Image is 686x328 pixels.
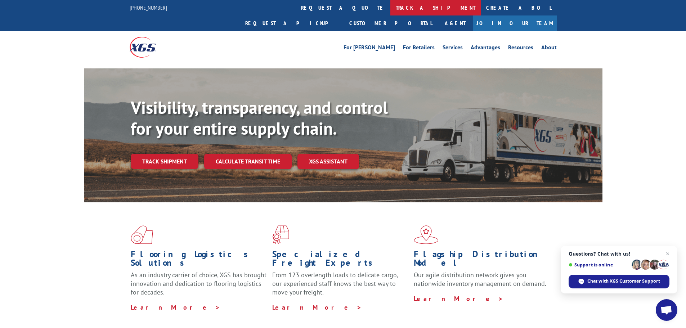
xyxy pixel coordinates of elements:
[344,15,438,31] a: Customer Portal
[414,250,550,271] h1: Flagship Distribution Model
[473,15,557,31] a: Join Our Team
[403,45,435,53] a: For Retailers
[587,278,660,284] span: Chat with XGS Customer Support
[272,271,408,303] p: From 123 overlength loads to delicate cargo, our experienced staff knows the best way to move you...
[438,15,473,31] a: Agent
[414,295,503,303] a: Learn More >
[541,45,557,53] a: About
[569,251,669,257] span: Questions? Chat with us!
[240,15,344,31] a: Request a pickup
[471,45,500,53] a: Advantages
[131,303,220,311] a: Learn More >
[414,271,546,288] span: Our agile distribution network gives you nationwide inventory management on demand.
[344,45,395,53] a: For [PERSON_NAME]
[130,4,167,11] a: [PHONE_NUMBER]
[131,250,267,271] h1: Flooring Logistics Solutions
[656,299,677,321] a: Open chat
[272,225,289,244] img: xgs-icon-focused-on-flooring-red
[414,225,439,244] img: xgs-icon-flagship-distribution-model-red
[272,250,408,271] h1: Specialized Freight Experts
[131,271,266,296] span: As an industry carrier of choice, XGS has brought innovation and dedication to flooring logistics...
[272,303,362,311] a: Learn More >
[131,154,198,169] a: Track shipment
[131,225,153,244] img: xgs-icon-total-supply-chain-intelligence-red
[508,45,533,53] a: Resources
[443,45,463,53] a: Services
[131,96,388,139] b: Visibility, transparency, and control for your entire supply chain.
[297,154,359,169] a: XGS ASSISTANT
[204,154,292,169] a: Calculate transit time
[569,275,669,288] span: Chat with XGS Customer Support
[569,262,629,268] span: Support is online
